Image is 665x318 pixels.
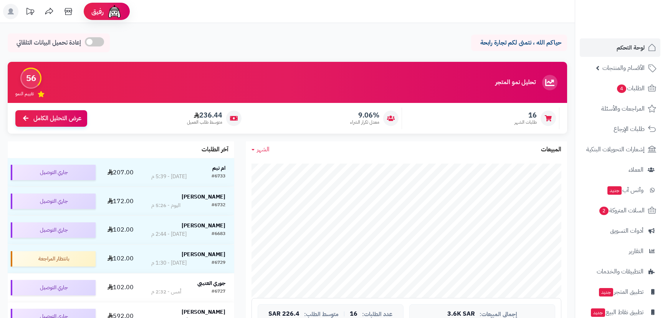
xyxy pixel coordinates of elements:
div: جاري التوصيل [11,222,96,238]
a: المراجعات والأسئلة [580,99,660,118]
span: المراجعات والأسئلة [601,103,645,114]
span: لوحة التحكم [617,42,645,53]
strong: جوري العتيبي [197,279,225,287]
span: طلبات الشهر [514,119,537,126]
a: التطبيقات والخدمات [580,262,660,281]
span: أدوات التسويق [610,225,643,236]
span: التقارير [629,246,643,257]
span: إجمالي المبيعات: [480,311,517,318]
p: حياكم الله ، نتمنى لكم تجارة رابحة [477,38,561,47]
a: طلبات الإرجاع [580,120,660,138]
span: 16 [514,111,537,119]
span: السلات المتروكة [599,205,645,216]
a: الشهر [251,145,270,154]
span: 16 [350,311,357,318]
span: تطبيق نقاط البيع [590,307,643,318]
a: وآتس آبجديد [580,181,660,199]
strong: [PERSON_NAME] [182,250,225,258]
td: 207.00 [99,158,142,187]
div: #6729 [212,259,225,267]
span: جديد [591,308,605,317]
a: أدوات التسويق [580,222,660,240]
a: التقارير [580,242,660,260]
span: الأقسام والمنتجات [602,63,645,73]
span: تقييم النمو [15,91,34,97]
a: عرض التحليل الكامل [15,110,87,127]
td: 102.00 [99,216,142,244]
td: 102.00 [99,245,142,273]
a: تحديثات المنصة [20,4,40,21]
a: العملاء [580,161,660,179]
a: الطلبات4 [580,79,660,98]
span: التطبيقات والخدمات [597,266,643,277]
td: 102.00 [99,273,142,302]
span: تطبيق المتجر [598,287,643,297]
span: العملاء [629,164,643,175]
div: جاري التوصيل [11,194,96,209]
div: جاري التوصيل [11,280,96,295]
span: عدد الطلبات: [362,311,392,318]
h3: المبيعات [541,146,561,153]
span: جديد [599,288,613,296]
span: إشعارات التحويلات البنكية [586,144,645,155]
img: logo-2.png [613,6,658,22]
span: رفيق [91,7,104,16]
div: أمس - 2:32 م [151,288,181,296]
span: معدل تكرار الشراء [350,119,379,126]
div: [DATE] - 2:44 م [151,230,187,238]
div: بانتظار المراجعة [11,251,96,267]
div: #6727 [212,288,225,296]
span: جديد [607,186,622,195]
a: إشعارات التحويلات البنكية [580,140,660,159]
span: عرض التحليل الكامل [33,114,81,123]
span: 226.4 SAR [268,311,299,318]
strong: ام تيم [212,164,225,172]
h3: آخر الطلبات [202,146,228,153]
div: اليوم - 5:26 م [151,202,180,209]
strong: [PERSON_NAME] [182,193,225,201]
strong: [PERSON_NAME] [182,222,225,230]
h3: تحليل نمو المتجر [495,79,536,86]
a: السلات المتروكة2 [580,201,660,220]
span: 2 [599,207,609,215]
span: الشهر [257,145,270,154]
span: إعادة تحميل البيانات التلقائي [17,38,81,47]
td: 172.00 [99,187,142,215]
div: #6683 [212,230,225,238]
span: متوسط الطلب: [304,311,339,318]
span: 3.6K SAR [447,311,475,318]
a: لوحة التحكم [580,38,660,57]
div: #6732 [212,202,225,209]
span: 4 [617,84,626,93]
img: ai-face.png [107,4,122,19]
span: طلبات الإرجاع [614,124,645,134]
div: [DATE] - 5:39 م [151,173,187,181]
div: جاري التوصيل [11,165,96,180]
div: #6733 [212,173,225,181]
span: 9.06% [350,111,379,119]
span: متوسط طلب العميل [187,119,222,126]
span: الطلبات [616,83,645,94]
a: تطبيق المتجرجديد [580,283,660,301]
strong: [PERSON_NAME] [182,308,225,316]
span: | [343,311,345,317]
span: 236.44 [187,111,222,119]
span: وآتس آب [607,185,643,195]
div: [DATE] - 1:30 م [151,259,187,267]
